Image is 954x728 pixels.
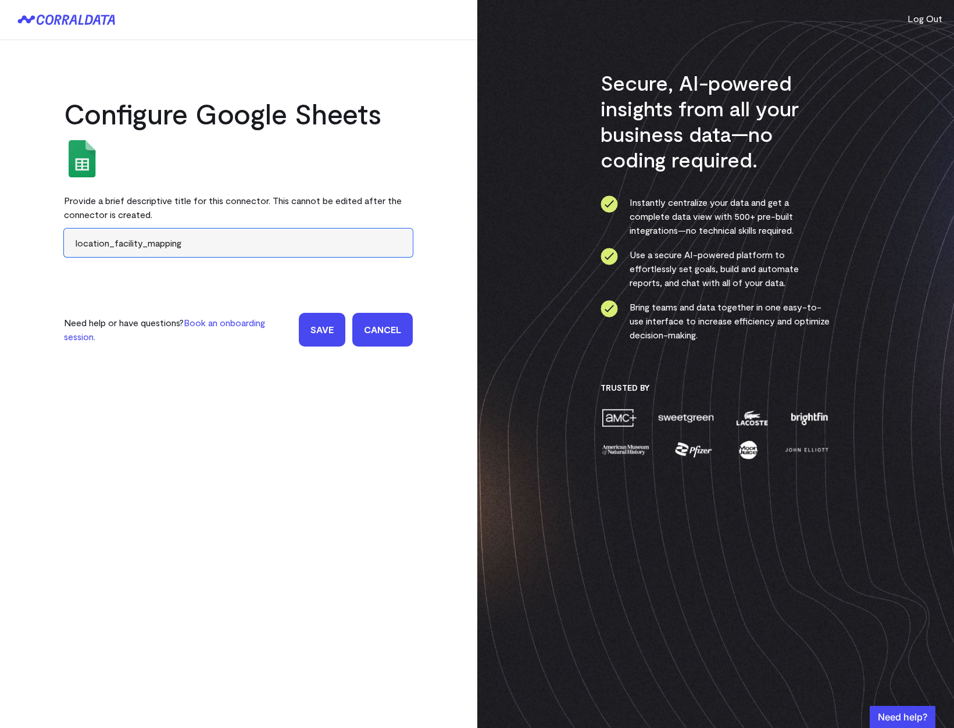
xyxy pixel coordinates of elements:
p: Need help or have questions? [64,316,292,344]
img: pfizer-e137f5fc.png [674,440,714,460]
img: moon-juice-c312e729.png [737,440,760,460]
h3: Secure, AI-powered insights from all your business data—no coding required. [601,70,830,172]
img: sweetgreen-1d1fb32c.png [657,408,715,428]
img: ico-check-circle-4b19435c.svg [601,195,618,213]
img: google_sheets-5a4bad8e.svg [64,140,101,177]
li: Bring teams and data together in one easy-to-use interface to increase efficiency and optimize de... [601,300,830,342]
input: Enter title here... [64,229,413,257]
li: Instantly centralize your data and get a complete data view with 500+ pre-built integrations—no t... [601,195,830,237]
input: Save [299,313,345,347]
img: brightfin-a251e171.png [788,408,830,428]
img: amc-0b11a8f1.png [601,408,638,428]
a: Cancel [352,313,413,347]
h3: Trusted By [601,383,830,393]
button: Log Out [907,12,942,26]
div: Provide a brief descriptive title for this connector. This cannot be edited after the connector i... [64,187,413,229]
li: Use a secure AI-powered platform to effortlessly set goals, build and automate reports, and chat ... [601,248,830,290]
img: amnh-5afada46.png [601,440,651,460]
img: ico-check-circle-4b19435c.svg [601,248,618,265]
img: john-elliott-25751c40.png [783,440,830,460]
h2: Configure Google Sheets [64,96,413,131]
img: ico-check-circle-4b19435c.svg [601,300,618,317]
img: lacoste-7a6b0538.png [735,408,769,428]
